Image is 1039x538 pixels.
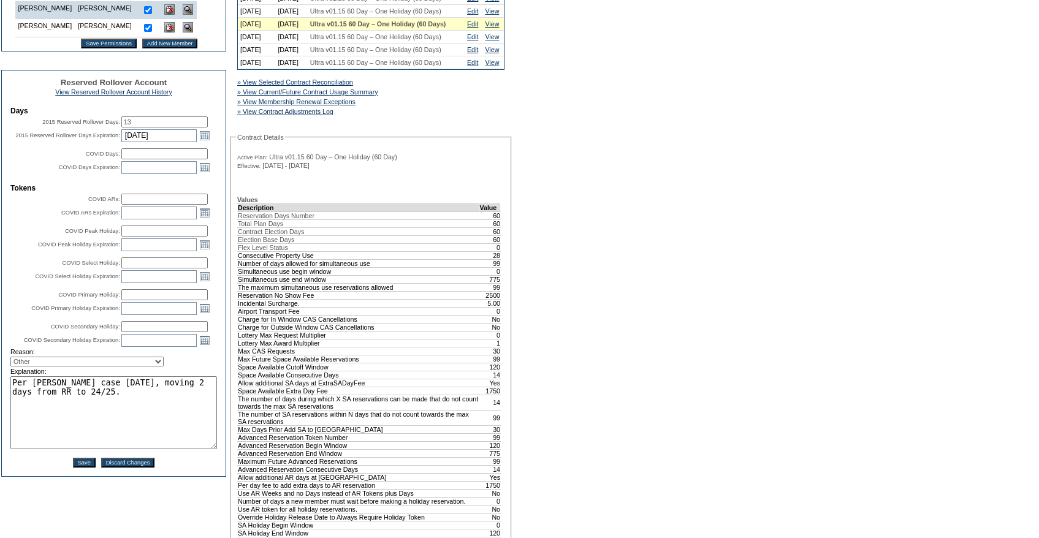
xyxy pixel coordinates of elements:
span: Ultra v01.15 60 Day – One Holiday (60 Days) [310,59,441,66]
td: Yes [479,379,501,387]
td: No [479,505,501,513]
span: Flex Level Status [238,244,288,251]
img: View Dashboard [183,22,193,32]
legend: Contract Details [236,134,285,141]
td: [PERSON_NAME] [75,19,135,37]
td: 60 [479,227,501,235]
a: Open the calendar popup. [198,206,211,219]
td: Value [479,203,501,211]
td: Space Available Cutoff Window [238,363,479,371]
label: 2015 Reserved Rollover Days: [42,119,120,125]
a: » View Membership Renewal Exceptions [237,98,356,105]
label: COVID Days: [86,151,120,157]
td: 28 [479,251,501,259]
img: Delete [164,4,175,15]
a: Open the calendar popup. [198,129,211,142]
td: 0 [479,307,501,315]
td: 30 [479,425,501,433]
td: 120 [479,441,501,449]
img: View Dashboard [183,4,193,15]
td: [DATE] [275,56,307,69]
a: Open the calendar popup. [198,301,211,315]
td: 0 [479,521,501,529]
td: Reason: [10,348,217,355]
a: Open the calendar popup. [198,270,211,283]
label: COVID Primary Holiday Expiration: [31,305,120,311]
label: COVID Select Holiday: [62,260,120,266]
td: Allow additional SA days at ExtraSADayFee [238,379,479,387]
a: Open the calendar popup. [198,333,211,347]
input: Save Permissions [81,39,137,48]
td: 99 [479,410,501,425]
td: 14 [479,371,501,379]
img: Delete [164,22,175,32]
a: Edit [467,46,478,53]
td: 99 [479,355,501,363]
span: Effective: [237,162,261,170]
td: 5.00 [479,299,501,307]
a: » View Current/Future Contract Usage Summary [237,88,378,96]
td: Use AR Weeks and no Days instead of AR Tokens plus Days [238,489,479,497]
td: Space Available Extra Day Fee [238,387,479,395]
label: COVID Days Expiration: [59,164,120,170]
a: View [485,7,499,15]
label: COVID Select Holiday Expiration: [35,273,120,279]
td: Lottery Max Award Multiplier [238,339,479,347]
span: Ultra v01.15 60 Day – One Holiday (60 Days) [310,7,441,15]
td: Charge for In Window CAS Cancellations [238,315,479,323]
td: 0 [479,331,501,339]
td: Advanced Reservation End Window [238,449,479,457]
td: Consecutive Property Use [238,251,479,259]
span: Election Base Days [238,236,294,243]
td: [PERSON_NAME] [15,1,75,19]
td: 120 [479,529,501,537]
td: Explanation: [10,368,217,375]
td: [DATE] [238,18,275,31]
td: [DATE] [275,31,307,44]
td: 99 [479,457,501,465]
td: The number of SA reservations within N days that do not count towards the max SA reservations [238,410,479,425]
td: Simultaneous use begin window [238,267,479,275]
a: » View Contract Adjustments Log [237,108,333,115]
a: » View Selected Contract Reconciliation [237,78,353,86]
td: [DATE] [238,44,275,56]
td: [PERSON_NAME] [75,1,135,19]
td: 99 [479,259,501,267]
td: 60 [479,219,501,227]
span: Active Plan: [237,154,267,161]
td: [PERSON_NAME] [15,19,75,37]
td: [DATE] [238,56,275,69]
a: Open the calendar popup. [198,161,211,174]
td: Max CAS Requests [238,347,479,355]
a: View [485,33,499,40]
span: Ultra v01.15 60 Day – One Holiday (60 Day) [269,153,397,161]
td: 30 [479,347,501,355]
td: 0 [479,243,501,251]
a: Open the calendar popup. [198,238,211,251]
td: SA Holiday End Window [238,529,479,537]
td: Incidental Surcharge. [238,299,479,307]
b: Values [237,196,258,203]
td: Max Days Prior Add SA to [GEOGRAPHIC_DATA] [238,425,479,433]
td: 1750 [479,387,501,395]
label: COVID Secondary Holiday Expiration: [24,337,120,343]
td: Charge for Outside Window CAS Cancellations [238,323,479,331]
a: Edit [467,20,478,28]
td: Number of days allowed for simultaneous use [238,259,479,267]
td: Days [10,107,217,115]
td: Yes [479,473,501,481]
td: [DATE] [238,31,275,44]
label: COVID Peak Holiday Expiration: [38,241,120,248]
td: The maximum simultaneous use reservations allowed [238,283,479,291]
td: No [479,323,501,331]
td: Tokens [10,184,217,192]
td: No [479,315,501,323]
a: View Reserved Rollover Account History [55,88,172,96]
td: 14 [479,465,501,473]
td: Per day fee to add extra days to AR reservation [238,481,479,489]
span: Total Plan Days [238,220,283,227]
a: Edit [467,33,478,40]
a: View [485,20,499,28]
td: 120 [479,363,501,371]
td: Simultaneous use end window [238,275,479,283]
